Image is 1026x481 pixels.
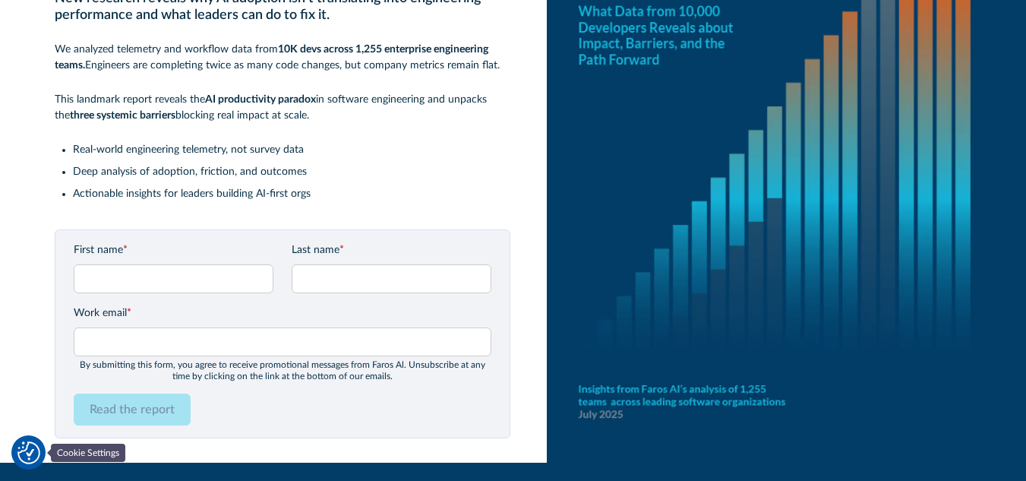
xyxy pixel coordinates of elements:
[55,44,488,71] strong: 10K devs across 1,255 enterprise engineering teams.
[73,186,510,202] li: Actionable insights for leaders building AI-first orgs
[17,441,40,464] img: Revisit consent button
[55,42,510,74] p: We analyzed telemetry and workflow data from Engineers are completing twice as many code changes,...
[74,242,491,426] form: Email Form
[70,110,175,121] strong: three systemic barriers
[55,92,510,124] p: This landmark report reveals the in software engineering and unpacks the blocking real impact at ...
[205,94,316,105] strong: AI productivity paradox
[74,359,491,381] div: By submitting this form, you agree to receive promotional messages from Faros Al. Unsubscribe at ...
[74,242,273,258] label: First name
[74,305,491,321] label: Work email
[74,394,191,426] input: Read the report
[73,142,510,158] li: Real-world engineering telemetry, not survey data
[292,242,491,258] label: Last name
[17,441,40,464] button: Cookie Settings
[73,164,510,180] li: Deep analysis of adoption, friction, and outcomes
